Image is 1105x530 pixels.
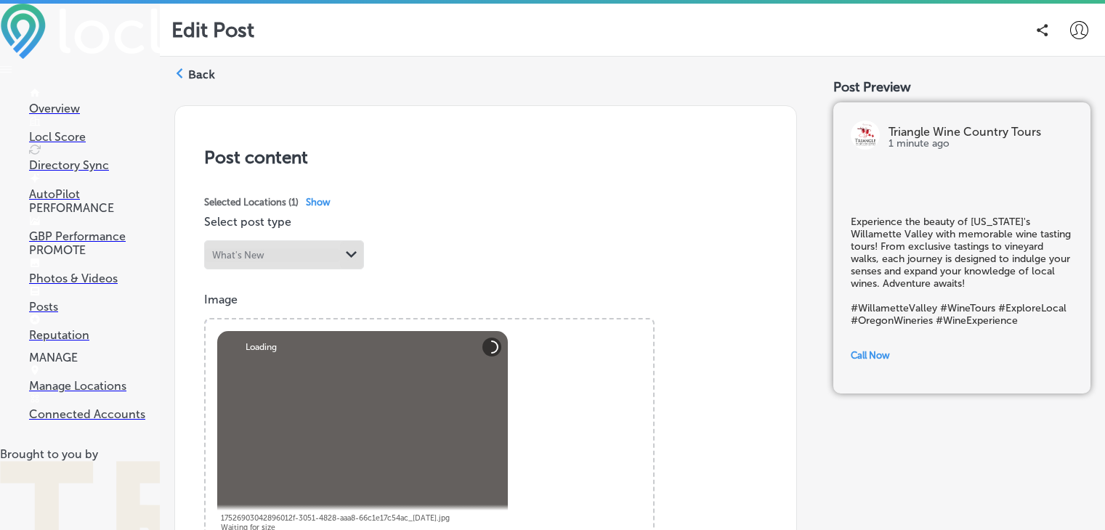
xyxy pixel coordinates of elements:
a: Photos & Videos [29,258,160,285]
h5: Experience the beauty of [US_STATE]'s Willamette Valley with memorable wine tasting tours! From e... [851,216,1073,327]
p: Edit Post [171,18,254,42]
span: Call Now [851,350,890,361]
p: 1 minute ago [889,138,1073,150]
a: Connected Accounts [29,394,160,421]
span: Selected Locations ( 1 ) [204,197,299,208]
a: Reputation [29,314,160,342]
h3: Post content [204,147,767,168]
div: Post Preview [833,79,1090,95]
p: PERFORMANCE [29,201,160,215]
label: Back [188,67,215,83]
p: Image [204,293,767,306]
p: Triangle Wine Country Tours [889,126,1073,138]
p: Photos & Videos [29,272,160,285]
p: Locl Score [29,130,160,144]
p: PROMOTE [29,243,160,257]
a: Powered by PQINA [206,319,309,333]
span: Show [306,197,331,208]
p: Connected Accounts [29,407,160,421]
p: Directory Sync [29,158,160,172]
p: AutoPilot [29,187,160,201]
a: Locl Score [29,116,160,144]
div: What's New [212,250,264,261]
a: Manage Locations [29,365,160,393]
p: Manage Locations [29,379,160,393]
a: Overview [29,88,160,115]
p: MANAGE [29,351,160,364]
p: Posts [29,300,160,314]
p: GBP Performance [29,229,160,243]
p: Reputation [29,328,160,342]
a: GBP Performance [29,216,160,243]
a: Directory Sync [29,144,160,172]
a: AutoPilot [29,174,160,201]
p: Select post type [204,215,767,229]
img: logo [851,121,880,150]
a: Posts [29,286,160,314]
p: Overview [29,102,160,115]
